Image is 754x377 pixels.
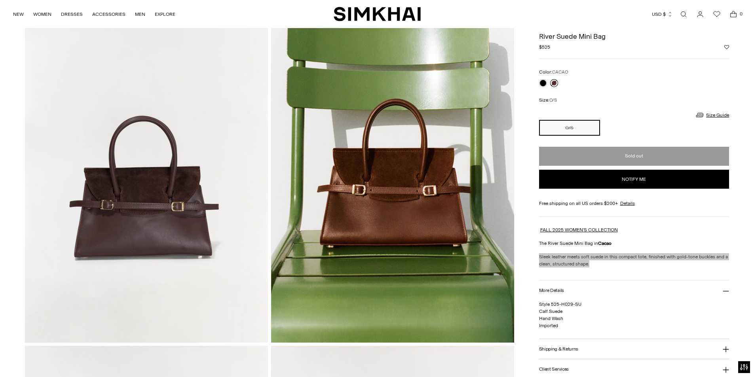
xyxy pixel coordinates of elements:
h3: Client Services [539,367,569,372]
a: Wishlist [709,6,725,22]
label: Color: [539,68,568,76]
span: 0 [737,10,745,17]
a: EXPLORE [155,6,175,23]
a: NEW [13,6,24,23]
button: Shipping & Returns [539,339,729,359]
button: Add to Wishlist [724,45,729,49]
a: Size Guide [695,110,729,120]
button: More Details [539,280,729,301]
button: O/S [539,120,600,136]
a: ACCESSORIES [92,6,125,23]
a: Details [620,200,635,207]
span: CACAO [552,70,568,75]
a: DRESSES [61,6,83,23]
span: O/S [549,98,557,103]
a: WOMEN [33,6,51,23]
a: SIMKHAI [334,6,421,22]
h1: River Suede Mini Bag [539,33,729,40]
button: USD $ [652,6,673,23]
h3: Shipping & Returns [539,346,579,351]
span: Style 525-H029-SU Calf Suede Hand Wash Imported [539,301,581,328]
a: Go to the account page [692,6,708,22]
a: MEN [135,6,145,23]
span: $525 [539,44,550,51]
p: The River Suede Mini Bag in [539,240,729,247]
a: Open cart modal [726,6,741,22]
iframe: Sign Up via Text for Offers [6,347,80,371]
h3: More Details [539,288,564,293]
p: Sleek leather meets soft suede in this compact tote, finished with gold-tone buckles and a clean,... [539,253,729,267]
label: Size: [539,97,557,104]
button: Notify me [539,170,729,189]
strong: Cacao [598,241,612,246]
a: FALL 2025 WOMEN'S COLLECTION [540,227,618,233]
a: Open search modal [676,6,691,22]
div: Free shipping on all US orders $200+ [539,200,729,207]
